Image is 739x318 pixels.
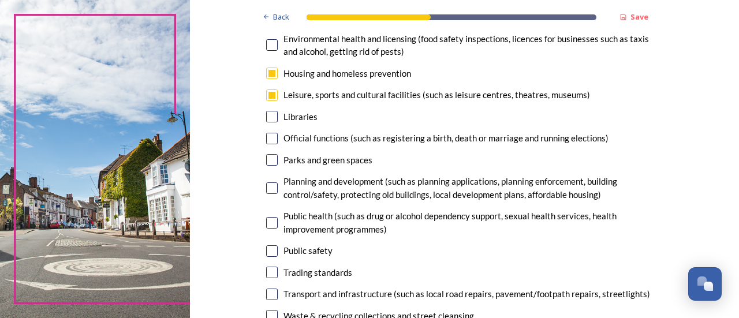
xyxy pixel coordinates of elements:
[283,88,590,102] div: Leisure, sports and cultural facilities (such as leisure centres, theatres, museums)
[283,132,609,145] div: Official functions (such as registering a birth, death or marriage and running elections)
[283,154,372,167] div: Parks and green spaces
[283,110,318,124] div: Libraries
[283,67,411,80] div: Housing and homeless prevention
[283,244,333,257] div: Public safety
[688,267,722,301] button: Open Chat
[283,209,663,235] div: Public health (such as drug or alcohol dependency support, sexual health services, health improve...
[630,12,648,22] strong: Save
[273,12,289,23] span: Back
[283,266,352,279] div: Trading standards
[283,175,663,201] div: Planning and development (such as planning applications, planning enforcement, building control/s...
[283,287,650,301] div: Transport and infrastructure (such as local road repairs, pavement/footpath repairs, streetlights)
[283,32,663,58] div: Environmental health and licensing (food safety inspections, licences for businesses such as taxi...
